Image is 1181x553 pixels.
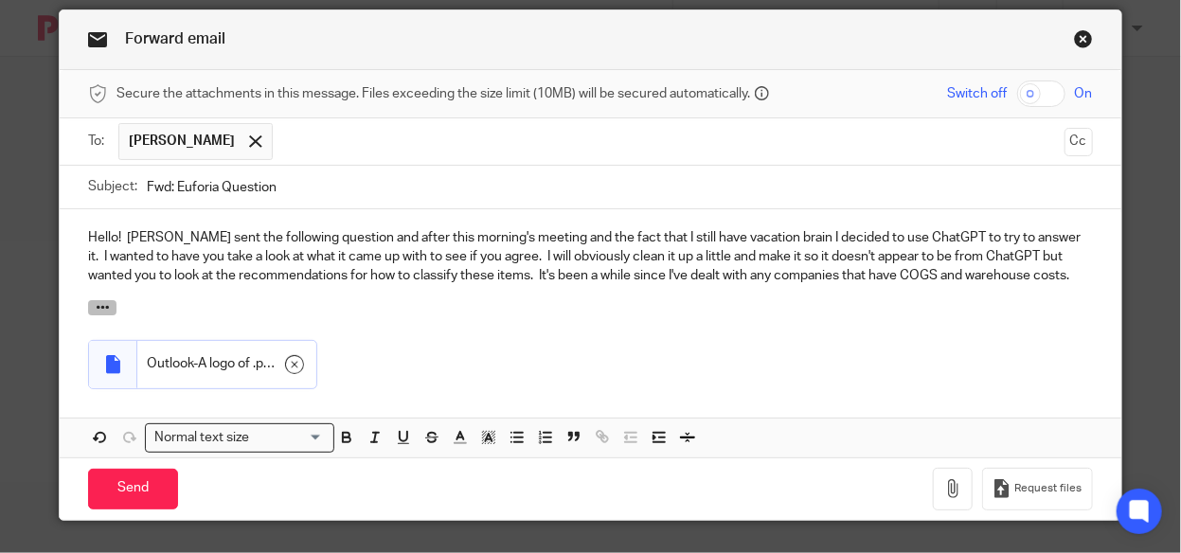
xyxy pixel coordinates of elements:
span: On [1075,84,1093,103]
button: Cc [1065,128,1093,156]
div: Search for option [145,423,334,453]
span: Secure the attachments in this message. Files exceeding the size limit (10MB) will be secured aut... [116,84,750,103]
input: Search for option [255,428,323,448]
span: Normal text size [150,428,253,448]
label: Subject: [88,177,137,196]
button: Request files [982,468,1092,510]
label: To: [88,132,109,151]
span: Forward email [125,31,225,46]
span: Switch off [948,84,1008,103]
span: Outlook-A logo of .png [147,354,275,373]
span: [PERSON_NAME] [129,132,235,151]
p: Hello! [PERSON_NAME] sent the following question and after this morning's meeting and the fact th... [88,228,1092,286]
input: Send [88,469,178,509]
a: Close this dialog window [1074,29,1093,55]
span: Request files [1015,481,1083,496]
